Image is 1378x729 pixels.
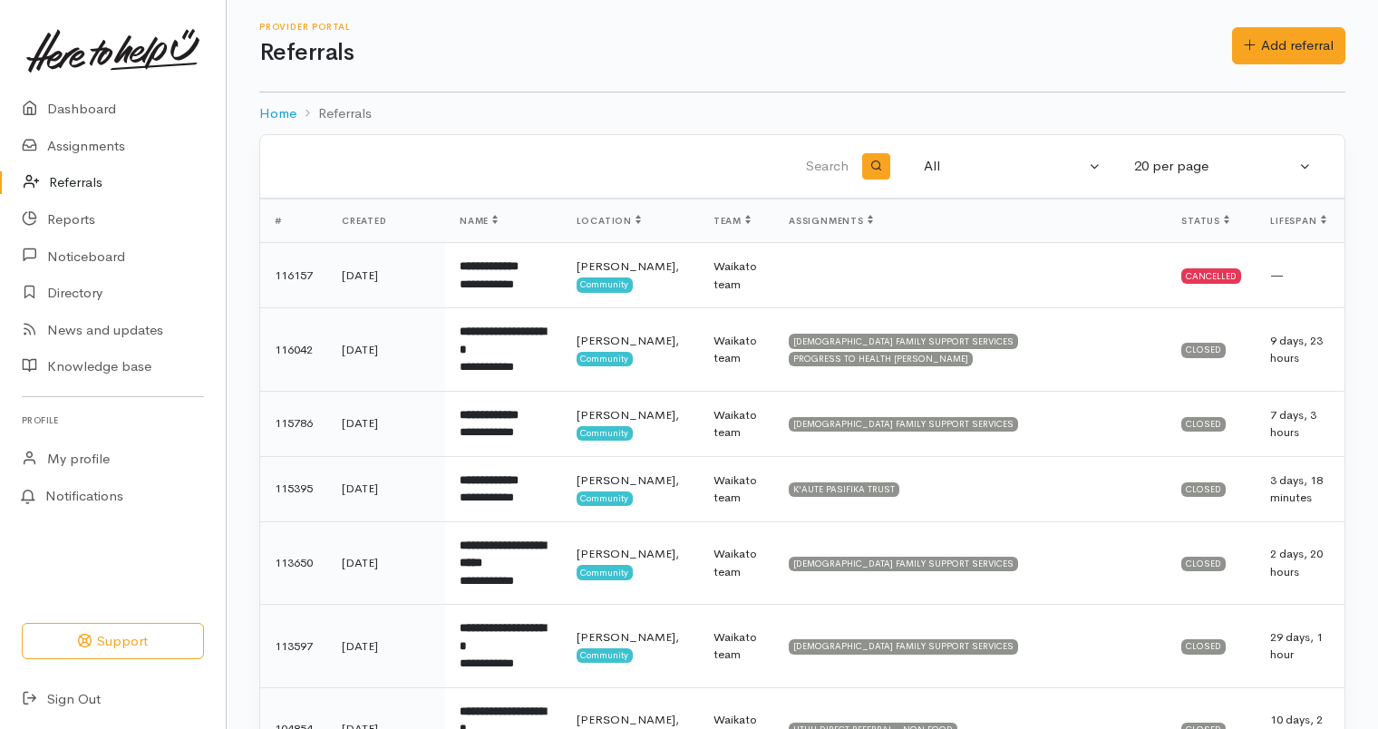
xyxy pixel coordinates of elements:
[260,243,327,308] td: 116157
[1270,407,1316,441] span: 7 days, 3 hours
[260,308,327,392] td: 116042
[1270,333,1323,366] span: 9 days, 23 hours
[1181,215,1229,227] span: Status
[577,407,679,423] span: [PERSON_NAME],
[22,623,204,660] button: Support
[342,638,378,654] time: [DATE]
[1270,546,1323,579] span: 2 days, 20 hours
[259,92,1345,135] nav: breadcrumb
[1270,629,1323,663] span: 29 days, 1 hour
[577,352,634,366] span: Community
[282,145,852,189] input: Search
[342,267,378,283] time: [DATE]
[259,103,296,124] a: Home
[1256,243,1344,308] td: —
[789,417,1018,432] div: [DEMOGRAPHIC_DATA] FAMILY SUPPORT SERVICES
[1181,343,1226,357] div: Closed
[259,40,1232,66] h1: Referrals
[577,472,679,488] span: [PERSON_NAME],
[789,334,1018,348] div: [DEMOGRAPHIC_DATA] FAMILY SUPPORT SERVICES
[577,648,634,663] span: Community
[342,481,378,496] time: [DATE]
[342,415,378,431] time: [DATE]
[577,258,679,274] span: [PERSON_NAME],
[1134,156,1296,177] div: 20 per page
[22,408,204,433] h6: Profile
[460,215,498,227] span: Name
[577,629,679,645] span: [PERSON_NAME],
[789,557,1018,571] div: [DEMOGRAPHIC_DATA] FAMILY SUPPORT SERVICES
[1181,268,1241,283] div: Cancelled
[1181,557,1226,571] div: Closed
[296,103,372,124] li: Referrals
[789,639,1018,654] div: [DEMOGRAPHIC_DATA] FAMILY SUPPORT SERVICES
[577,565,634,579] span: Community
[577,546,679,561] span: [PERSON_NAME],
[713,471,760,507] div: Waikato team
[259,22,1232,32] h6: Provider Portal
[1270,215,1325,227] span: Lifespan
[713,332,760,367] div: Waikato team
[789,352,973,366] div: PROGRESS TO HEALTH [PERSON_NAME]
[577,426,634,441] span: Community
[577,277,634,292] span: Community
[260,199,327,243] th: #
[1232,27,1345,64] a: Add referral
[713,258,760,293] div: Waikato team
[789,482,899,497] div: K'AUTE PASIFIKA TRUST
[913,149,1112,184] button: All
[577,333,679,348] span: [PERSON_NAME],
[924,156,1085,177] div: All
[577,215,641,227] span: Location
[327,199,445,243] th: Created
[1181,482,1226,497] div: Closed
[713,406,760,442] div: Waikato team
[1123,149,1323,184] button: 20 per page
[713,215,751,227] span: Team
[713,545,760,580] div: Waikato team
[260,605,327,688] td: 113597
[1181,417,1226,432] div: Closed
[260,391,327,456] td: 115786
[342,555,378,570] time: [DATE]
[342,342,378,357] time: [DATE]
[577,712,679,727] span: [PERSON_NAME],
[1181,639,1226,654] div: Closed
[577,491,634,506] span: Community
[260,521,327,605] td: 113650
[789,215,873,227] span: Assignments
[1270,472,1323,506] span: 3 days, 18 minutes
[260,456,327,521] td: 115395
[713,628,760,664] div: Waikato team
